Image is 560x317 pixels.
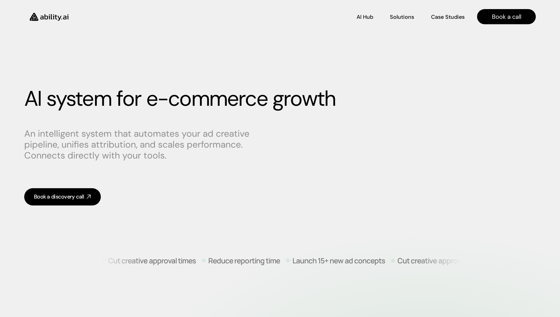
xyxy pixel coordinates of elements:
a: Book a call [477,9,536,24]
div: Book a discovery call [34,193,84,201]
a: AI Hub [357,12,373,22]
p: AI Hub [357,13,373,21]
h1: AI system for e-commerce growth [24,86,536,112]
a: Book a discovery call [24,188,101,205]
h3: Ready-to-use in Slack [34,57,76,63]
p: Cut creative approval times [108,257,196,264]
p: Solutions [390,13,414,21]
p: Launch 15+ new ad concepts [292,257,385,264]
p: Book a call [492,12,521,21]
p: Case Studies [431,13,465,21]
p: An intelligent system that automates your ad creative pipeline, unifies attribution, and scales p... [24,128,254,161]
p: Cut creative approval times [397,257,485,264]
a: Solutions [390,12,414,22]
p: Reduce reporting time [208,257,280,264]
a: Case Studies [431,12,465,22]
nav: Main navigation [77,9,536,24]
